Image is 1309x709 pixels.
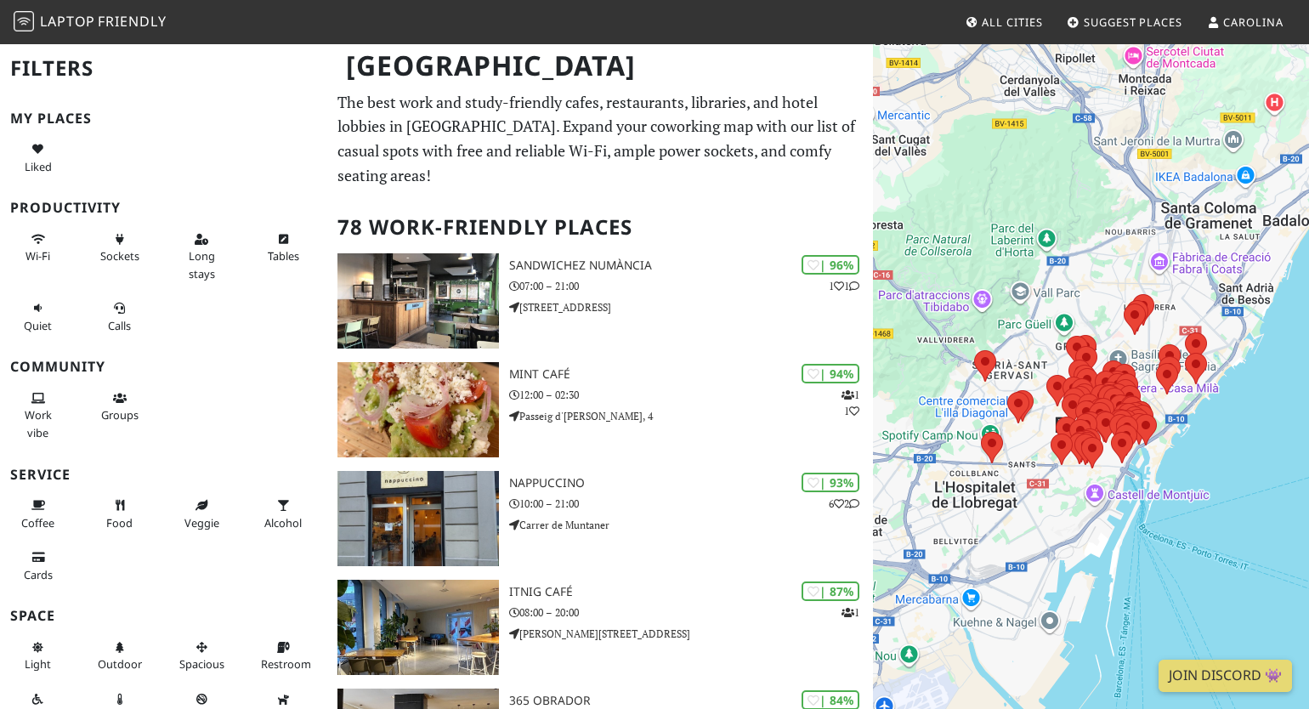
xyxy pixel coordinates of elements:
[92,294,147,339] button: Calls
[509,387,873,403] p: 12:00 – 02:30
[509,517,873,533] p: Carrer de Muntaner
[829,496,859,512] p: 6 2
[184,515,219,530] span: Veggie
[802,255,859,275] div: | 96%
[40,12,95,31] span: Laptop
[10,43,317,94] h2: Filters
[509,367,873,382] h3: Mint Café
[24,567,53,582] span: Credit cards
[10,135,65,180] button: Liked
[10,225,65,270] button: Wi-Fi
[841,604,859,621] p: 1
[268,248,299,264] span: Work-friendly tables
[189,248,215,281] span: Long stays
[10,294,65,339] button: Quiet
[92,384,147,429] button: Groups
[14,8,167,37] a: LaptopFriendly LaptopFriendly
[100,248,139,264] span: Power sockets
[256,225,311,270] button: Tables
[24,318,52,333] span: Quiet
[337,253,499,349] img: SandwiChez Numància
[1084,14,1182,30] span: Suggest Places
[174,633,229,678] button: Spacious
[982,14,1042,30] span: All Cities
[802,364,859,383] div: | 94%
[509,408,873,424] p: Passeig d'[PERSON_NAME], 4
[98,656,142,672] span: Outdoor area
[509,585,873,599] h3: Itnig Café
[337,362,499,457] img: Mint Café
[10,384,65,446] button: Work vibe
[174,225,229,287] button: Long stays
[25,656,51,672] span: Natural light
[10,359,317,375] h3: Community
[10,633,65,678] button: Light
[841,387,859,419] p: 1 1
[337,580,499,675] img: Itnig Café
[337,471,499,566] img: Nappuccino
[10,491,65,536] button: Coffee
[1200,7,1290,37] a: Carolina
[256,491,311,536] button: Alcohol
[174,491,229,536] button: Veggie
[98,12,166,31] span: Friendly
[327,580,873,675] a: Itnig Café | 87% 1 Itnig Café 08:00 – 20:00 [PERSON_NAME][STREET_ADDRESS]
[1159,660,1292,692] a: Join Discord 👾
[959,7,1050,37] a: All Cities
[10,608,317,624] h3: Space
[509,694,873,708] h3: 365 Obrador
[25,248,50,264] span: Stable Wi-Fi
[337,201,863,253] h2: 78 Work-Friendly Places
[261,656,311,672] span: Restroom
[802,581,859,601] div: | 87%
[92,491,147,536] button: Food
[264,515,302,530] span: Alcohol
[509,299,873,315] p: [STREET_ADDRESS]
[332,43,870,89] h1: [GEOGRAPHIC_DATA]
[327,471,873,566] a: Nappuccino | 93% 62 Nappuccino 10:00 – 21:00 Carrer de Muntaner
[509,476,873,491] h3: Nappuccino
[802,473,859,492] div: | 93%
[25,407,52,440] span: People working
[509,604,873,621] p: 08:00 – 20:00
[14,11,34,31] img: LaptopFriendly
[101,407,139,423] span: Group tables
[92,633,147,678] button: Outdoor
[509,258,873,273] h3: SandwiChez Numància
[337,90,863,188] p: The best work and study-friendly cafes, restaurants, libraries, and hotel lobbies in [GEOGRAPHIC_...
[106,515,133,530] span: Food
[10,467,317,483] h3: Service
[509,496,873,512] p: 10:00 – 21:00
[1060,7,1189,37] a: Suggest Places
[25,159,52,174] span: Liked
[829,278,859,294] p: 1 1
[1223,14,1283,30] span: Carolina
[10,543,65,588] button: Cards
[10,111,317,127] h3: My Places
[10,200,317,216] h3: Productivity
[327,253,873,349] a: SandwiChez Numància | 96% 11 SandwiChez Numància 07:00 – 21:00 [STREET_ADDRESS]
[509,626,873,642] p: [PERSON_NAME][STREET_ADDRESS]
[179,656,224,672] span: Spacious
[92,225,147,270] button: Sockets
[21,515,54,530] span: Coffee
[509,278,873,294] p: 07:00 – 21:00
[256,633,311,678] button: Restroom
[327,362,873,457] a: Mint Café | 94% 11 Mint Café 12:00 – 02:30 Passeig d'[PERSON_NAME], 4
[108,318,131,333] span: Video/audio calls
